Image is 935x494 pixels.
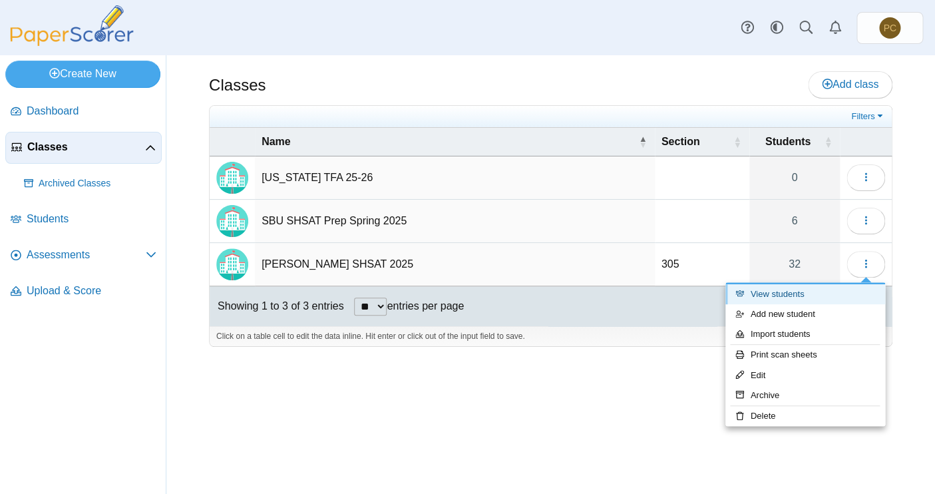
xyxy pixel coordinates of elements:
td: 305 [655,243,749,286]
a: Edit [725,366,885,385]
span: Section : Activate to sort [733,128,741,156]
img: Locally created class [216,205,248,237]
a: Archived Classes [19,168,162,200]
a: PaperScorer [5,37,138,48]
td: [PERSON_NAME] SHSAT 2025 [255,243,655,286]
img: Locally created class [216,248,248,280]
span: Upload & Score [27,284,156,298]
a: Add new student [725,304,885,324]
a: Filters [848,110,888,123]
h1: Classes [209,74,266,97]
span: Students : Activate to sort [824,128,832,156]
span: Phil Cohen [879,17,900,39]
a: 32 [749,243,840,286]
a: Classes [5,132,162,164]
a: Archive [725,385,885,405]
a: Create New [5,61,160,87]
a: Students [5,204,162,236]
span: Name [262,136,291,147]
span: Section [661,136,700,147]
span: Assessments [27,248,146,262]
td: [US_STATE] TFA 25-26 [255,156,655,200]
img: PaperScorer [5,5,138,46]
span: Students [27,212,156,226]
a: Print scan sheets [725,345,885,365]
a: Dashboard [5,96,162,128]
a: Assessments [5,240,162,272]
a: Delete [725,406,885,426]
span: Classes [27,140,145,154]
label: entries per page [387,300,464,312]
span: Add class [822,79,878,90]
a: Import students [725,324,885,344]
a: View students [725,284,885,304]
a: Phil Cohen [856,12,923,44]
div: Click on a table cell to edit the data inline. Hit enter or click out of the input field to save. [210,326,892,346]
a: 6 [749,200,840,242]
span: Students [765,136,811,147]
div: Showing 1 to 3 of 3 entries [210,286,343,326]
img: Locally created class [216,162,248,194]
a: 0 [749,156,840,199]
span: Phil Cohen [883,23,896,33]
span: Dashboard [27,104,156,119]
a: Upload & Score [5,276,162,308]
span: Name : Activate to invert sorting [639,128,647,156]
td: SBU SHSAT Prep Spring 2025 [255,200,655,243]
a: Add class [808,71,892,98]
span: Archived Classes [39,177,156,190]
a: Alerts [821,13,850,43]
